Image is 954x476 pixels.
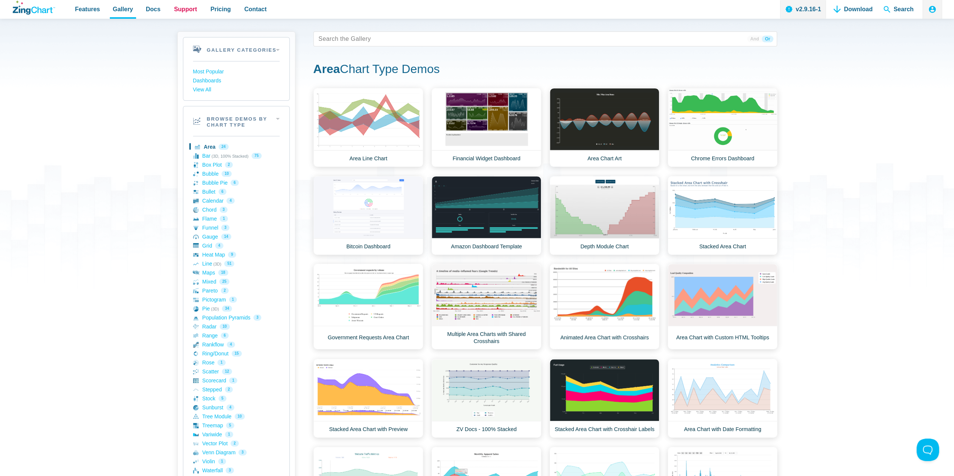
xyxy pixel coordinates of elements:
a: Animated Area Chart with Crosshairs [550,264,659,349]
h1: Chart Type Demos [313,61,777,78]
iframe: Toggle Customer Support [917,439,939,461]
a: View All [193,85,280,94]
span: Pricing [210,4,231,14]
a: Amazon Dashboard Template [431,176,541,255]
h2: Gallery Categories [183,37,289,61]
span: Gallery [113,4,133,14]
strong: Area [313,62,340,76]
a: Government Requests Area Chart [313,264,423,349]
span: Docs [146,4,160,14]
a: Stacked Area Chart with Preview [313,359,423,438]
a: Bitcoin Dashboard [313,176,423,255]
a: Stacked Area Chart [668,176,777,255]
a: Financial Widget Dashboard [431,88,541,167]
a: Area Chart with Date Formatting [668,359,777,438]
span: Contact [244,4,267,14]
a: Area Chart with Custom HTML Tooltips [668,264,777,349]
a: ZV Docs - 100% Stacked [431,359,541,438]
a: Stacked Area Chart with Crosshair Labels [550,359,659,438]
a: Most Popular [193,67,280,76]
a: Dashboards [193,76,280,85]
span: And [747,36,762,42]
a: Depth Module Chart [550,176,659,255]
a: Area Line Chart [313,88,423,167]
span: Support [174,4,197,14]
a: Chrome Errors Dashboard [668,88,777,167]
a: Area Chart Art [550,88,659,167]
a: Multiple Area Charts with Shared Crosshairs [431,264,541,349]
h2: Browse Demos By Chart Type [183,106,289,136]
a: ZingChart Logo. Click to return to the homepage [13,1,55,15]
span: Or [762,36,773,42]
span: Features [75,4,100,14]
